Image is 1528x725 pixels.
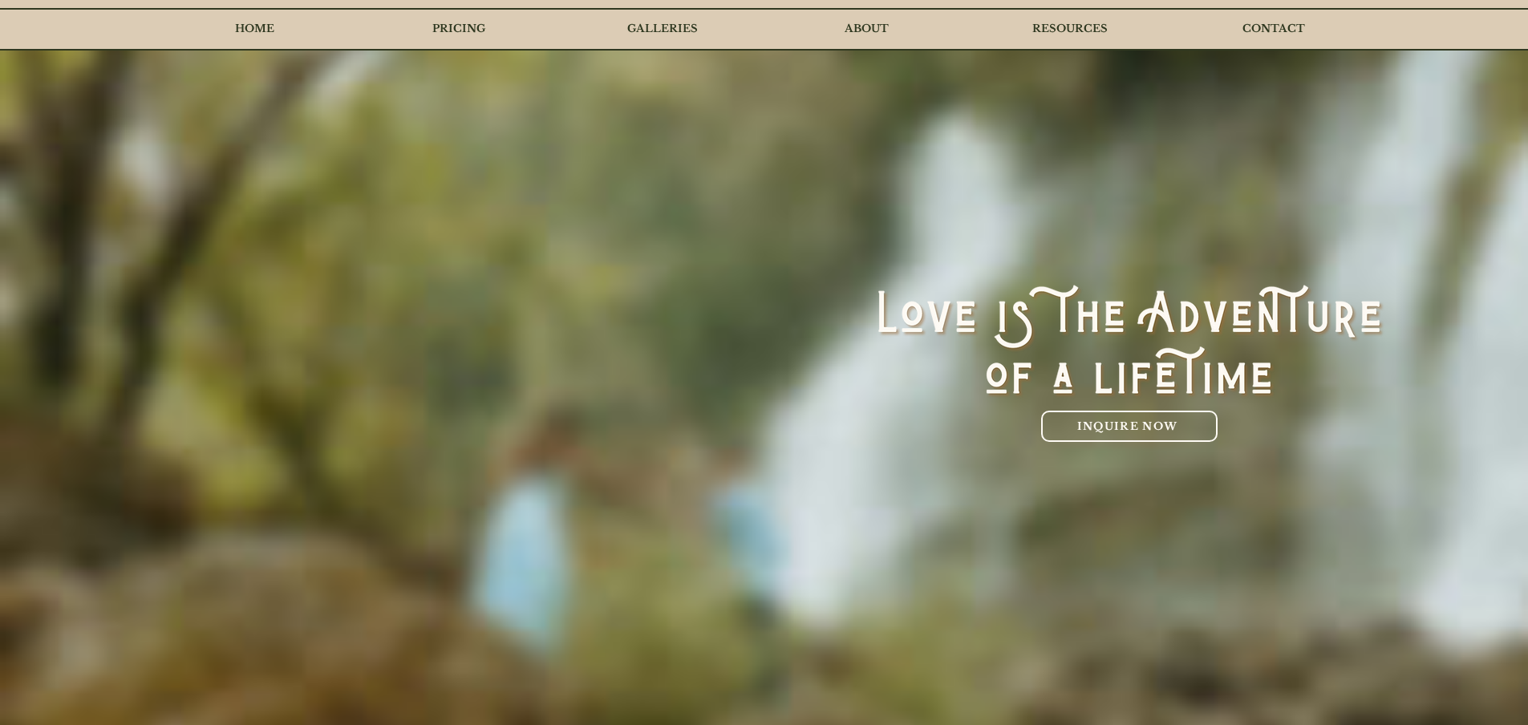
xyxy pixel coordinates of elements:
span: INQUIRE NOW [1077,419,1177,433]
a: GALLERIES [561,9,764,49]
img: Faith-Ashlee-Photography-Love-is-the-adventure-of-a-lifetime_edited.png [844,282,1414,411]
p: RESOURCES [1024,9,1116,49]
p: PRICING [424,9,493,49]
p: ABOUT [837,9,897,49]
a: HOME [152,9,357,49]
div: PRICING [357,9,561,49]
a: INQUIRE NOW [1041,411,1218,442]
a: CONTACT [1172,9,1376,49]
a: ABOUT [764,9,968,49]
nav: Site [152,9,1376,49]
p: GALLERIES [619,9,706,49]
iframe: Wix Chat [1344,672,1528,725]
p: CONTACT [1234,9,1313,49]
a: RESOURCES [968,9,1172,49]
p: HOME [227,9,282,49]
